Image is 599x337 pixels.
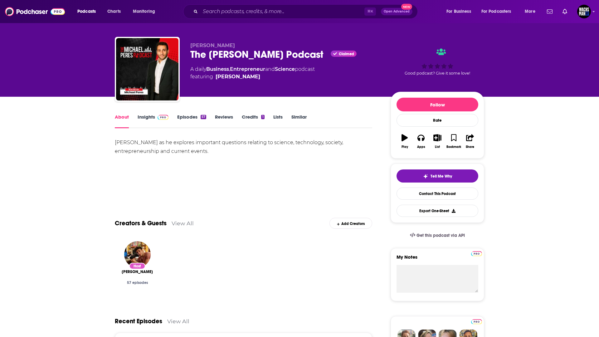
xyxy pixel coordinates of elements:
[115,138,372,156] div: [PERSON_NAME] as he explores important questions relating to science, technology, society, entrep...
[216,73,260,81] a: Michael Peres
[206,66,229,72] a: Business
[384,10,410,13] span: Open Advanced
[446,7,471,16] span: For Business
[462,130,478,153] button: Share
[471,319,482,324] img: Podchaser Pro
[230,66,265,72] a: Entrepreneur
[431,174,452,179] span: Tell Me Why
[275,66,295,72] a: Science
[577,5,591,18] span: Logged in as WachsmanNY
[471,318,482,324] a: Pro website
[446,130,462,153] button: Bookmark
[577,5,591,18] img: User Profile
[397,114,478,127] div: Rate
[138,114,168,128] a: InsightsPodchaser Pro
[229,66,230,72] span: ,
[417,145,425,149] div: Apps
[291,114,307,128] a: Similar
[122,269,153,274] a: Michael Peres
[167,318,189,325] a: View All
[190,66,315,81] div: A daily podcast
[397,205,478,217] button: Export One-Sheet
[405,228,470,243] a: Get this podcast via API
[435,145,440,149] div: List
[471,251,482,256] img: Podchaser Pro
[429,130,446,153] button: List
[520,7,543,17] button: open menu
[124,241,151,268] img: Michael Peres
[471,250,482,256] a: Pro website
[103,7,124,17] a: Charts
[242,114,264,128] a: Credits1
[107,7,121,16] span: Charts
[115,317,162,325] a: Recent Episodes
[273,114,283,128] a: Lists
[391,42,484,81] div: Good podcast? Give it some love!
[120,281,155,285] div: 57 episodes
[397,188,478,200] a: Contact This Podcast
[481,7,511,16] span: For Podcasters
[525,7,535,16] span: More
[560,6,570,17] a: Show notifications dropdown
[577,5,591,18] button: Show profile menu
[190,73,315,81] span: featuring
[201,115,206,119] div: 57
[133,7,155,16] span: Monitoring
[364,7,376,16] span: ⌘ K
[189,4,424,19] div: Search podcasts, credits, & more...
[261,115,264,119] div: 1
[402,145,408,149] div: Play
[129,263,145,269] div: Host
[177,114,206,128] a: Episodes57
[397,254,478,265] label: My Notes
[544,6,555,17] a: Show notifications dropdown
[397,130,413,153] button: Play
[397,169,478,183] button: tell me why sparkleTell Me Why
[190,42,235,48] span: [PERSON_NAME]
[129,7,163,17] button: open menu
[401,4,412,10] span: New
[466,145,474,149] div: Share
[158,115,168,120] img: Podchaser Pro
[381,8,412,15] button: Open AdvancedNew
[446,145,461,149] div: Bookmark
[172,220,194,227] a: View All
[77,7,96,16] span: Podcasts
[5,6,65,17] img: Podchaser - Follow, Share and Rate Podcasts
[405,71,470,76] span: Good podcast? Give it some love!
[122,269,153,274] span: [PERSON_NAME]
[116,38,178,100] img: The Michael Peres Podcast
[115,114,129,128] a: About
[115,219,167,227] a: Creators & Guests
[423,174,428,179] img: tell me why sparkle
[73,7,104,17] button: open menu
[416,233,465,238] span: Get this podcast via API
[477,7,520,17] button: open menu
[442,7,479,17] button: open menu
[215,114,233,128] a: Reviews
[200,7,364,17] input: Search podcasts, credits, & more...
[265,66,275,72] span: and
[397,98,478,111] button: Follow
[339,52,354,56] span: Claimed
[329,218,372,229] div: Add Creators
[413,130,429,153] button: Apps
